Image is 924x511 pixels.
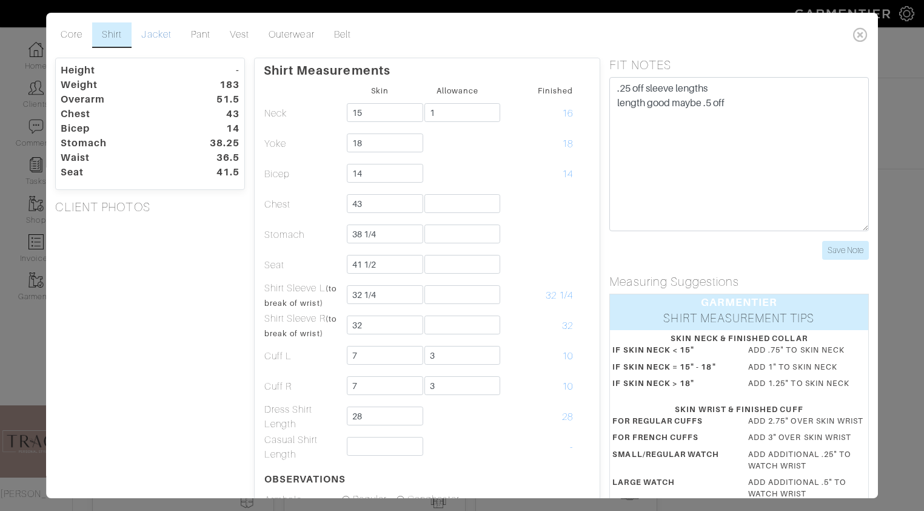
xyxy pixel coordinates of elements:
dd: ADD 1.25" TO SKIN NECK [739,377,875,389]
h5: CLIENT PHOTOS [55,200,245,214]
dd: ADD 3" OVER SKIN WRIST [739,431,875,443]
dd: ADD ADDITIONAL .5" TO WATCH WRIST [739,476,875,499]
span: 10 [562,351,573,362]
td: Cuff L [264,341,341,371]
th: OBSERVATIONS [264,462,341,492]
dd: ADD 2.75" OVER SKIN WRIST [739,415,875,427]
span: 32 [562,320,573,331]
td: Shirt Sleeve L [264,280,341,311]
small: Finished [538,86,573,95]
dt: Weight [52,78,183,92]
dt: FOR FRENCH CUFFS [604,431,740,448]
dt: Height [52,63,183,78]
a: Outerwear [259,22,324,48]
span: 10 [562,381,573,392]
td: Neck [264,98,341,129]
td: Yoke [264,129,341,159]
td: Cuff R [264,371,341,402]
td: Dress Shirt Length [264,402,341,432]
td: Shirt Sleeve R [264,311,341,341]
dt: IF SKIN NECK < 15" [604,344,740,360]
span: 32 1/4 [546,290,573,301]
dd: ADD ADDITIONAL .25" TO WATCH WRIST [739,448,875,472]
dt: - [183,63,249,78]
small: Allowance [437,86,478,95]
span: 28 [562,411,573,422]
dt: 43 [183,107,249,121]
dt: FOR REGULAR CUFFS [604,415,740,431]
a: Pant [181,22,220,48]
dt: 41.5 [183,165,249,180]
dt: 183 [183,78,249,92]
h5: FIT NOTES [610,58,869,72]
p: Shirt Measurements [264,58,591,78]
dd: ADD 1" TO SKIN NECK [739,361,875,373]
dt: Waist [52,151,183,165]
dt: IF SKIN NECK = 15" - 18" [604,361,740,377]
div: GARMENTIER [611,294,868,310]
td: Chest [264,189,341,220]
td: Armhole [264,492,341,509]
dt: 14 [183,121,249,136]
dt: 38.25 [183,136,249,151]
div: SKIN NECK & FINISHED COLLAR [613,333,866,344]
span: - [571,442,574,453]
dd: ADD .75" TO SKIN NECK [739,344,875,356]
h5: Measuring Suggestions [610,274,869,289]
td: Casual Shirt Length [264,432,341,462]
dt: 36.5 [183,151,249,165]
span: 14 [562,169,573,180]
label: Ganghester [407,492,460,507]
dt: SMALL/REGULAR WATCH [604,448,740,476]
a: Vest [220,22,259,48]
dt: Stomach [52,136,183,151]
input: Save Note [822,241,869,260]
div: SKIN WRIST & FINISHED CUFF [613,404,866,415]
a: Jacket [132,22,181,48]
small: Skin [371,86,389,95]
dt: Bicep [52,121,183,136]
div: SHIRT MEASUREMENT TIPS [611,310,868,330]
dt: IF SKIN NECK > 18" [604,377,740,394]
label: Regular [353,492,387,507]
dt: Chest [52,107,183,121]
dt: 51.5 [183,92,249,107]
a: Belt [324,22,361,48]
td: Seat [264,250,341,280]
span: 18 [562,138,573,149]
a: Core [51,22,92,48]
td: Bicep [264,159,341,189]
td: Stomach [264,220,341,250]
dt: LARGE WATCH [604,476,740,504]
a: Shirt [92,22,132,48]
span: 16 [562,108,573,119]
dt: Seat [52,165,183,180]
dt: Overarm [52,92,183,107]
